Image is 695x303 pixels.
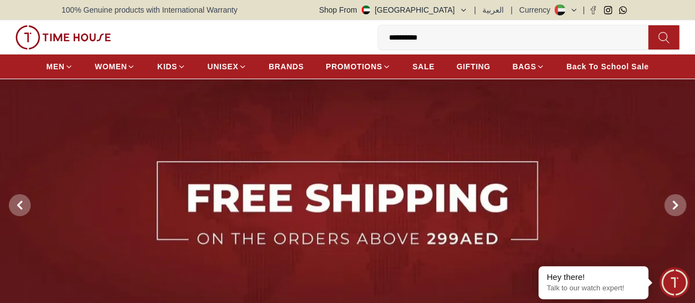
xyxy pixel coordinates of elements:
a: GIFTING [457,57,491,76]
span: UNISEX [208,61,238,72]
span: Back To School Sale [566,61,649,72]
a: BRANDS [269,57,304,76]
a: UNISEX [208,57,247,76]
span: MEN [46,61,64,72]
a: BAGS [512,57,544,76]
span: | [474,4,476,15]
p: Talk to our watch expert! [547,284,640,293]
button: العربية [482,4,504,15]
img: United Arab Emirates [362,5,370,14]
div: Hey there! [547,272,640,283]
a: SALE [413,57,435,76]
span: BAGS [512,61,536,72]
a: PROMOTIONS [326,57,391,76]
div: Currency [519,4,555,15]
img: ... [15,25,111,49]
a: Back To School Sale [566,57,649,76]
span: WOMEN [95,61,127,72]
span: | [582,4,585,15]
a: Whatsapp [619,6,627,14]
span: BRANDS [269,61,304,72]
button: Shop From[GEOGRAPHIC_DATA] [319,4,468,15]
span: 100% Genuine products with International Warranty [62,4,237,15]
a: Instagram [604,6,612,14]
a: MEN [46,57,73,76]
div: Chat Widget [659,267,690,298]
span: KIDS [157,61,177,72]
span: PROMOTIONS [326,61,382,72]
span: GIFTING [457,61,491,72]
span: SALE [413,61,435,72]
span: | [510,4,513,15]
a: WOMEN [95,57,136,76]
a: Facebook [589,6,597,14]
a: KIDS [157,57,185,76]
